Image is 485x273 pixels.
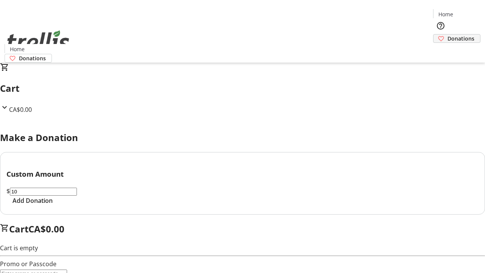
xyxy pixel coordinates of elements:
img: Orient E2E Organization Y5mjeEVrPU's Logo [5,22,72,60]
a: Home [433,10,458,18]
a: Donations [5,54,52,63]
span: Add Donation [13,196,53,205]
span: $ [6,187,10,195]
span: Donations [447,35,474,42]
a: Donations [433,34,480,43]
h3: Custom Amount [6,169,479,179]
span: Donations [19,54,46,62]
a: Home [5,45,29,53]
span: CA$0.00 [9,105,32,114]
span: Home [438,10,453,18]
button: Cart [433,43,448,58]
span: Home [10,45,25,53]
button: Add Donation [6,196,59,205]
span: CA$0.00 [28,223,64,235]
input: Donation Amount [10,188,77,196]
button: Help [433,18,448,33]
